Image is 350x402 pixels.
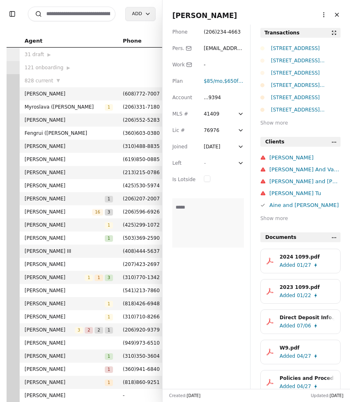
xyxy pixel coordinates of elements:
[25,208,92,216] span: [PERSON_NAME]
[123,143,160,149] span: ( 310 ) 488 - 8835
[280,374,334,382] div: Policies and Procedures.pdf
[25,129,113,137] span: Fengrui ([PERSON_NAME]
[25,155,113,164] span: [PERSON_NAME]
[25,234,105,242] span: [PERSON_NAME]
[204,93,244,102] div: ...9394
[123,170,160,175] span: ( 213 ) 215 - 0786
[95,326,103,334] button: 2
[123,391,165,400] span: -
[271,57,341,65] div: [STREET_ADDRESS][PERSON_NAME]
[105,234,113,242] button: 1
[105,196,113,202] span: 1
[105,379,113,386] span: 1
[280,261,295,269] span: Added
[280,283,334,291] div: 2023 1099.pdf
[280,352,295,360] span: Added
[123,261,160,267] span: ( 207 ) 423 - 2697
[75,327,83,334] span: 3
[271,69,341,77] div: [STREET_ADDRESS]
[123,301,160,307] span: ( 818 ) 426 - 6948
[123,366,160,372] span: ( 360 ) 941 - 6840
[105,313,113,321] button: 1
[330,393,343,398] span: [DATE]
[264,29,300,37] div: Transactions
[271,44,341,52] div: [STREET_ADDRESS]
[25,273,85,282] span: [PERSON_NAME]
[280,253,334,261] div: 2024 1099.pdf
[280,382,295,391] span: Added
[123,130,160,136] span: ( 360 ) 603 - 0380
[25,36,43,45] span: Agent
[105,103,113,111] button: 1
[172,28,196,36] div: Phone
[105,209,113,216] span: 3
[25,90,113,98] span: [PERSON_NAME]
[92,209,103,216] span: 16
[25,182,113,190] span: [PERSON_NAME]
[25,247,113,255] span: [PERSON_NAME] III
[105,366,113,373] span: 1
[123,196,160,202] span: ( 206 ) 207 - 2007
[297,352,311,360] span: 04/27
[280,291,295,300] span: Added
[25,142,113,150] span: [PERSON_NAME]
[260,370,341,395] button: Policies and Procedures.pdfAdded04/27
[123,248,160,254] span: ( 408 ) 444 - 5637
[260,119,341,127] div: Show more
[204,78,224,84] span: ,
[56,77,60,84] span: ▼
[280,344,334,352] div: W9.pdf
[123,379,160,385] span: ( 818 ) 860 - 9251
[105,235,113,242] span: 1
[95,275,103,281] span: 1
[271,93,341,102] div: [STREET_ADDRESS]
[260,279,341,304] button: 2023 1099.pdfAdded01/22
[105,300,113,308] button: 1
[172,126,196,134] div: Lic #
[105,314,113,320] span: 1
[25,260,113,268] span: [PERSON_NAME]
[172,93,196,102] div: Account
[204,126,236,134] div: 76976
[297,322,311,330] span: 07/06
[260,249,341,273] button: 2024 1099.pdfAdded01/27
[25,378,105,386] span: [PERSON_NAME]
[123,157,160,162] span: ( 619 ) 850 - 0885
[123,327,160,333] span: ( 206 ) 920 - 9379
[25,64,113,72] div: 121 onboarding
[224,78,245,84] span: $650 fee
[47,51,51,59] span: ▶
[75,326,83,334] button: 3
[204,110,236,118] div: 41409
[172,159,196,167] div: Left
[123,117,160,123] span: ( 206 ) 552 - 5283
[85,273,93,282] button: 1
[123,183,160,189] span: ( 425 ) 530 - 5974
[265,233,296,241] span: Documents
[123,235,160,241] span: ( 503 ) 369 - 2590
[269,189,341,198] div: [PERSON_NAME] Tu
[25,50,113,59] div: 31 draft
[25,195,105,203] span: [PERSON_NAME]
[269,153,341,162] div: [PERSON_NAME]
[105,104,113,111] span: 1
[123,91,160,97] span: ( 608 ) 772 - 7007
[172,44,196,52] div: Pers.
[204,29,241,35] span: ( 206 ) 234 - 4663
[85,327,93,334] span: 2
[105,353,113,360] span: 1
[271,81,341,89] div: [STREET_ADDRESS][PERSON_NAME]
[172,61,196,69] div: Work
[105,327,113,334] span: 1
[105,378,113,386] button: 1
[95,327,103,334] span: 2
[271,106,341,114] div: [STREET_ADDRESS][PERSON_NAME]
[297,261,311,269] span: 01/27
[123,340,160,346] span: ( 949 ) 973 - 6510
[67,64,70,72] span: ▶
[25,313,105,321] span: [PERSON_NAME]
[311,393,343,399] div: Updated:
[172,110,196,118] div: MLS #
[172,11,237,20] span: [PERSON_NAME]
[105,275,113,281] span: 3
